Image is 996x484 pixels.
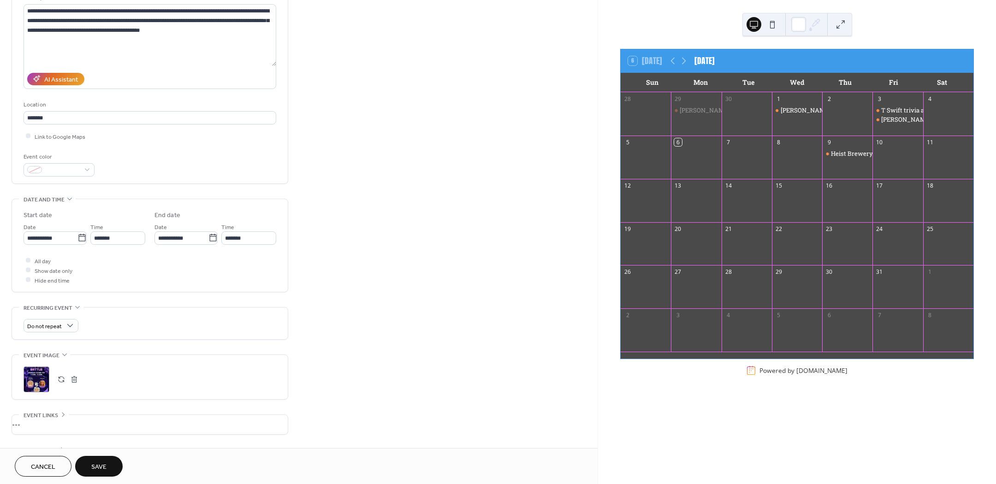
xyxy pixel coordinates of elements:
div: 8 [775,138,783,146]
div: Location [24,100,274,110]
div: 28 [724,268,732,276]
div: 15 [775,182,783,189]
div: 1 [926,268,934,276]
div: 25 [926,225,934,233]
span: Event image [24,351,59,360]
button: Cancel [15,456,71,477]
button: Save [75,456,123,477]
span: Cancel [31,462,55,472]
div: [PERSON_NAME]-themed trivia at [DATE] Night Brewing [680,106,842,114]
div: 19 [624,225,632,233]
div: T Swift trivia at Hopfly [872,106,923,114]
span: Show date only [35,266,72,276]
div: Mon [676,73,725,92]
div: 7 [876,312,883,319]
div: 20 [674,225,682,233]
span: Time [221,222,234,232]
div: 27 [674,268,682,276]
span: Time [90,222,103,232]
div: Sat [918,73,966,92]
div: 6 [674,138,682,146]
div: Fri [870,73,918,92]
div: Tue [724,73,773,92]
div: 24 [876,225,883,233]
div: 21 [724,225,732,233]
span: Hide end time [35,276,70,285]
div: 29 [775,268,783,276]
div: 30 [724,95,732,103]
div: 22 [775,225,783,233]
div: 23 [825,225,833,233]
div: 5 [624,138,632,146]
div: 1 [775,95,783,103]
div: Heist Brewery Barrel Arts - T Swift Music Bingo [831,149,970,158]
div: 26 [624,268,632,276]
span: Date [154,222,167,232]
div: 7 [724,138,732,146]
span: Link to Google Maps [35,132,85,142]
div: Wed [773,73,821,92]
div: 11 [926,138,934,146]
div: T Swift trivia at Hopfly [881,106,947,114]
div: 5 [775,312,783,319]
div: 29 [674,95,682,103]
div: 31 [876,268,883,276]
div: 6 [825,312,833,319]
span: All day [35,256,51,266]
div: ; [24,366,49,392]
div: 16 [825,182,833,189]
a: [DOMAIN_NAME] [796,366,848,375]
span: Do not repeat [27,321,62,331]
div: 4 [926,95,934,103]
div: 28 [624,95,632,103]
div: [PERSON_NAME] Music Bingo at [PERSON_NAME][GEOGRAPHIC_DATA] [781,106,989,114]
div: 4 [724,312,732,319]
div: 8 [926,312,934,319]
span: Event links [24,411,58,420]
div: Thu [821,73,870,92]
span: Recurring event [24,303,72,313]
div: 2 [825,95,833,103]
div: 14 [724,182,732,189]
div: 3 [876,95,883,103]
div: 2 [624,312,632,319]
div: Taylor Swift-themed trivia at Monday Night Brewing [671,106,721,114]
div: Sun [628,73,676,92]
div: 17 [876,182,883,189]
div: AI Assistant [44,75,78,84]
span: Date [24,222,36,232]
div: End date [154,211,180,220]
span: Date and time [24,195,65,205]
button: AI Assistant [27,73,84,85]
span: Categories [24,446,57,455]
div: 12 [624,182,632,189]
div: 18 [926,182,934,189]
div: Taylor Swift Music Bingo at Caswell Station [772,106,822,114]
div: Event color [24,152,93,162]
div: 10 [876,138,883,146]
div: 3 [674,312,682,319]
div: 30 [825,268,833,276]
div: 9 [825,138,833,146]
div: Start date [24,211,52,220]
div: 13 [674,182,682,189]
div: Heist Brewery Barrel Arts - T Swift Music Bingo [822,149,872,158]
span: Save [91,462,107,472]
div: ••• [12,415,288,434]
div: Taylor Swift Trivia at NoDa Brewing [872,115,923,124]
div: [DATE] [694,55,715,67]
div: Powered by [759,366,848,375]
